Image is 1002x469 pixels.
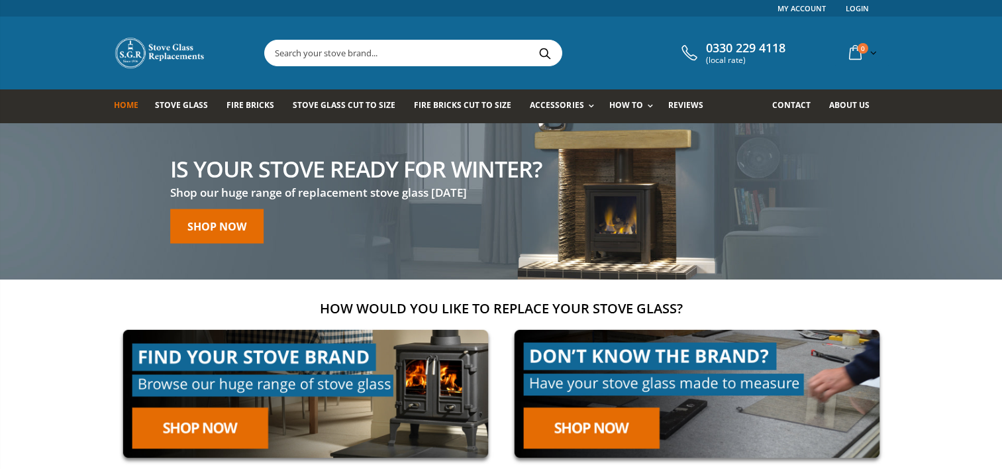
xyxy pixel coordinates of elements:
h2: Is your stove ready for winter? [170,158,542,180]
a: Stove Glass Cut To Size [293,89,405,123]
span: About us [829,99,870,111]
a: Stove Glass [155,89,218,123]
input: Search your stove brand... [265,40,710,66]
a: Reviews [668,89,713,123]
h3: Shop our huge range of replacement stove glass [DATE] [170,185,542,201]
span: (local rate) [706,56,785,65]
img: find-your-brand-cta_9b334d5d-5c94-48ed-825f-d7972bbdebd0.jpg [114,321,497,467]
span: Stove Glass Cut To Size [293,99,395,111]
span: 0 [858,43,868,54]
button: Search [530,40,560,66]
span: Fire Bricks [226,99,274,111]
a: Fire Bricks [226,89,284,123]
img: made-to-measure-cta_2cd95ceb-d519-4648-b0cf-d2d338fdf11f.jpg [505,321,889,467]
img: Stove Glass Replacement [114,36,207,70]
a: 0 [844,40,879,66]
a: Accessories [530,89,600,123]
span: 0330 229 4118 [706,41,785,56]
a: How To [609,89,660,123]
a: Shop now [170,209,264,244]
span: Contact [772,99,811,111]
h2: How would you like to replace your stove glass? [114,299,889,317]
span: Home [114,99,138,111]
span: Stove Glass [155,99,208,111]
span: Reviews [668,99,703,111]
a: 0330 229 4118 (local rate) [678,41,785,65]
span: Fire Bricks Cut To Size [414,99,511,111]
a: Contact [772,89,821,123]
a: Home [114,89,148,123]
a: Fire Bricks Cut To Size [414,89,521,123]
span: How To [609,99,643,111]
a: About us [829,89,879,123]
span: Accessories [530,99,583,111]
